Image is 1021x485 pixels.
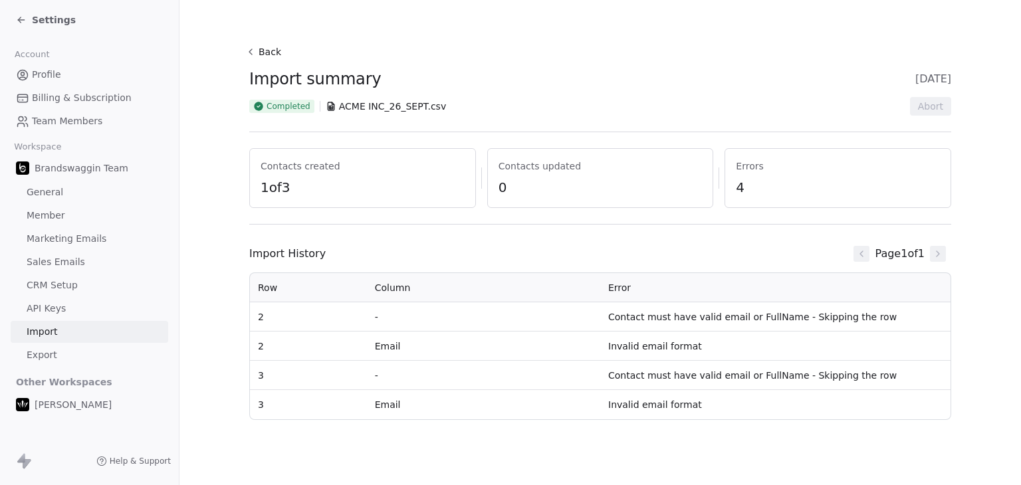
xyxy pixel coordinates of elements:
span: General [27,185,63,199]
span: Sales Emails [27,255,85,269]
span: [PERSON_NAME] [35,398,112,411]
td: Invalid email format [600,332,951,361]
a: Billing & Subscription [11,87,168,109]
a: CRM Setup [11,274,168,296]
td: Email [367,390,600,419]
span: Error [608,282,631,293]
td: Contact must have valid email or FullName - Skipping the row [600,361,951,390]
td: - [367,361,600,390]
td: 3 [250,361,367,390]
span: Column [375,282,411,293]
span: Brandswaggin Team [35,161,128,175]
span: Completed [267,101,310,112]
a: Help & Support [96,456,171,466]
a: Sales Emails [11,251,168,273]
a: Team Members [11,110,168,132]
span: [DATE] [915,71,951,87]
td: 2 [250,302,367,332]
span: Import History [249,246,326,262]
span: Export [27,348,57,362]
span: Errors [736,159,940,173]
span: 0 [499,178,703,197]
span: Account [9,45,55,64]
button: Abort [910,97,951,116]
a: Member [11,205,168,227]
span: Row [258,282,277,293]
a: Settings [16,13,76,27]
span: Other Workspaces [11,371,118,393]
td: 3 [250,390,367,419]
span: Settings [32,13,76,27]
span: 4 [736,178,940,197]
img: Untitled%20design%20(7).jpg [16,161,29,175]
span: Workspace [9,137,67,157]
a: Export [11,344,168,366]
img: Untitled%20design%20(2).png [16,398,29,411]
span: Contacts updated [499,159,703,173]
a: Import [11,321,168,343]
span: Import summary [249,69,381,89]
button: Back [244,40,286,64]
td: 2 [250,332,367,361]
span: ACME INC_26_SEPT.csv [339,100,446,113]
a: Profile [11,64,168,86]
span: Team Members [32,114,102,128]
span: Member [27,209,65,223]
span: 1 of 3 [261,178,465,197]
td: - [367,302,600,332]
a: General [11,181,168,203]
td: Email [367,332,600,361]
span: API Keys [27,302,66,316]
a: Marketing Emails [11,228,168,250]
span: Page 1 of 1 [875,246,925,262]
span: Import [27,325,57,339]
td: Contact must have valid email or FullName - Skipping the row [600,302,951,332]
span: Billing & Subscription [32,91,132,105]
span: Help & Support [110,456,171,466]
span: Contacts created [261,159,465,173]
span: Marketing Emails [27,232,106,246]
span: Profile [32,68,61,82]
td: Invalid email format [600,390,951,419]
a: API Keys [11,298,168,320]
span: CRM Setup [27,278,78,292]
